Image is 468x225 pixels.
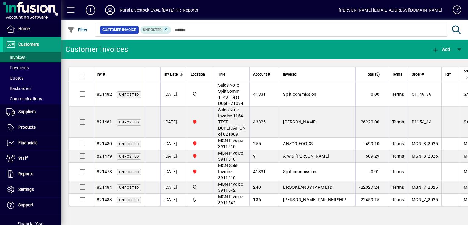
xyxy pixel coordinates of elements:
[339,5,442,15] div: [PERSON_NAME] [EMAIL_ADDRESS][DOMAIN_NAME]
[97,197,112,202] span: 821483
[253,169,266,174] span: 41331
[3,52,61,62] a: Invoices
[218,182,243,193] span: MGN Invoice 3911542
[191,153,211,159] span: Unallocated
[355,150,388,162] td: 509.29
[164,71,178,78] span: Inv Date
[253,185,261,190] span: 240
[18,109,36,114] span: Suppliers
[355,137,388,150] td: -499.10
[366,71,380,78] span: Total ($)
[3,104,61,120] a: Suppliers
[160,162,187,181] td: [DATE]
[3,94,61,104] a: Communications
[18,140,37,145] span: Financials
[97,185,112,190] span: 821484
[67,27,88,32] span: Filter
[412,154,438,159] span: MGN_8_2025
[140,26,171,34] mat-chip: Customer Invoice Status: Unposted
[412,197,438,202] span: MGN_7_2025
[392,169,404,174] span: Terms
[102,27,136,33] span: Customer Invoice
[119,155,139,159] span: Unposted
[218,194,243,205] span: MGN Invoice 3911542
[3,83,61,94] a: Backorders
[355,162,388,181] td: -0.01
[392,154,404,159] span: Terms
[283,120,317,124] span: [PERSON_NAME]
[218,151,243,162] span: MGN Invoice 3911610
[3,21,61,37] a: Home
[66,24,89,35] button: Filter
[253,141,261,146] span: 255
[392,197,404,202] span: Terms
[160,107,187,137] td: [DATE]
[119,186,139,190] span: Unposted
[3,151,61,166] a: Staff
[283,197,346,202] span: [PERSON_NAME] PARTNERSHIP
[355,194,388,206] td: 22459.15
[283,71,352,78] div: Invoiced
[6,76,23,80] span: Quotes
[432,47,450,52] span: Add
[283,92,316,97] span: Split commission
[218,163,238,180] span: MGN Split Invoice 3911610
[283,71,297,78] span: Invoiced
[448,1,460,21] a: Knowledge Base
[392,141,404,146] span: Terms
[18,156,28,161] span: Staff
[392,71,402,78] span: Terms
[191,168,211,175] span: Unallocated
[97,120,112,124] span: 821481
[6,96,42,101] span: Communications
[160,194,187,206] td: [DATE]
[191,119,211,125] span: Unallocated
[18,202,34,207] span: Support
[392,120,404,124] span: Terms
[3,198,61,213] a: Support
[253,197,261,202] span: 136
[218,138,243,149] span: MGN Invoice 3911610
[253,71,275,78] div: Account #
[412,120,431,124] span: P1154_44
[191,71,211,78] div: Location
[100,5,120,16] button: Profile
[3,73,61,83] a: Quotes
[97,154,112,159] span: 821479
[119,170,139,174] span: Unposted
[283,141,313,146] span: ANZCO FOODS
[119,142,139,146] span: Unposted
[97,169,112,174] span: 821478
[97,92,112,97] span: 821482
[160,150,187,162] td: [DATE]
[18,42,39,47] span: Customers
[3,166,61,182] a: Reports
[392,185,404,190] span: Terms
[283,154,329,159] span: A W & [PERSON_NAME]
[164,71,183,78] div: Inv Date
[430,44,452,55] button: Add
[143,28,162,32] span: Unposted
[3,135,61,151] a: Financials
[359,71,385,78] div: Total ($)
[18,26,30,31] span: Home
[445,71,451,78] span: Ref
[283,169,316,174] span: Split commission
[412,185,438,190] span: MGN_7_2025
[3,120,61,135] a: Products
[3,62,61,73] a: Payments
[120,5,198,15] div: Rural Livestock EVAL [DATE] KR_Reports
[97,71,105,78] span: Inv #
[412,92,431,97] span: C1149_39
[160,137,187,150] td: [DATE]
[119,198,139,202] span: Unposted
[218,83,243,106] span: Sales Note SplitComm 1149 _Test DUpl 821094
[18,171,33,176] span: Reports
[97,71,141,78] div: Inv #
[253,92,266,97] span: 41331
[160,181,187,194] td: [DATE]
[355,82,388,107] td: 0.00
[355,107,388,137] td: 26220.00
[392,92,404,97] span: Terms
[160,82,187,107] td: [DATE]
